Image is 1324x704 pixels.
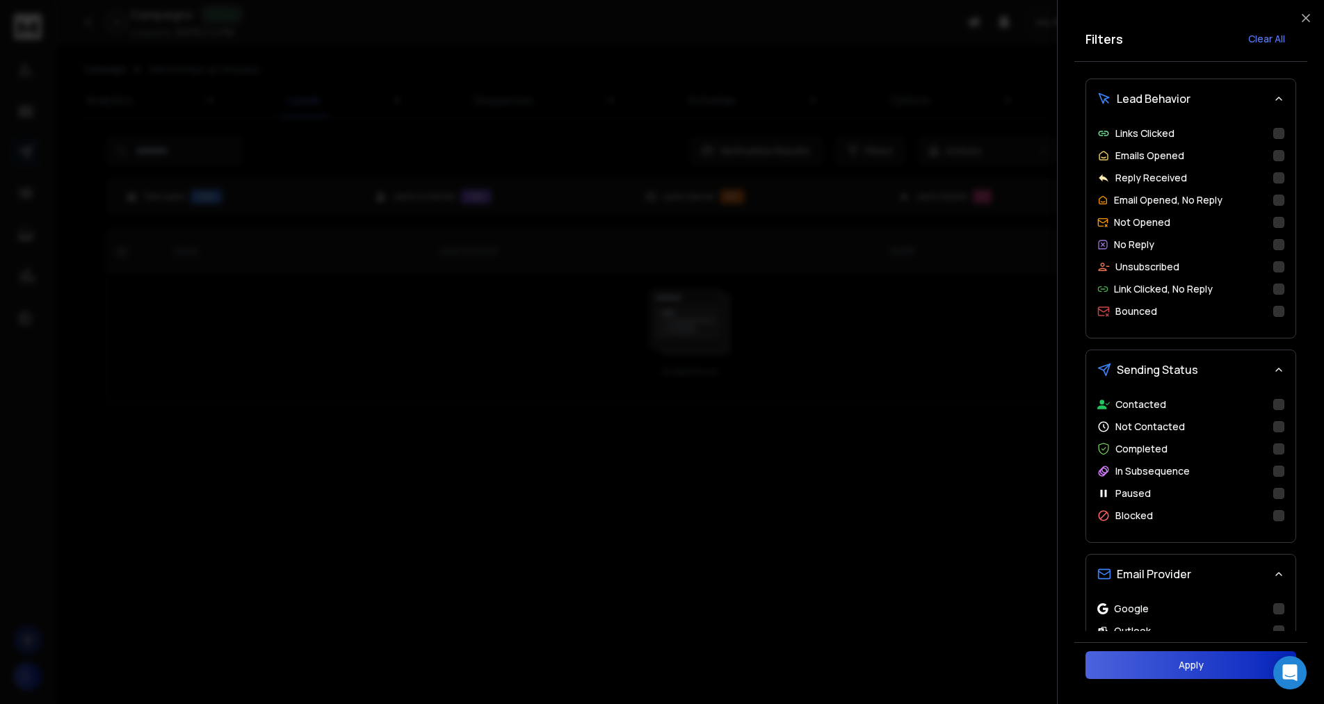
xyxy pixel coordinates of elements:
[1114,193,1222,207] p: Email Opened, No Reply
[1115,486,1151,500] p: Paused
[1086,350,1295,389] button: Sending Status
[1115,442,1168,456] p: Completed
[1114,282,1213,296] p: Link Clicked, No Reply
[1114,215,1170,229] p: Not Opened
[1085,651,1296,679] button: Apply
[1086,594,1295,680] div: Email Provider
[1086,118,1295,338] div: Lead Behavior
[1114,624,1151,638] p: Outlook
[1117,90,1190,107] span: Lead Behavior
[1115,260,1179,274] p: Unsubscribed
[1115,126,1174,140] p: Links Clicked
[1115,420,1185,434] p: Not Contacted
[1273,656,1307,689] div: Open Intercom Messenger
[1086,555,1295,594] button: Email Provider
[1085,29,1123,49] h2: Filters
[1117,361,1198,378] span: Sending Status
[1114,602,1149,616] p: Google
[1115,171,1187,185] p: Reply Received
[1114,238,1154,252] p: No Reply
[1115,509,1153,523] p: Blocked
[1115,149,1184,163] p: Emails Opened
[1115,398,1166,411] p: Contacted
[1086,389,1295,542] div: Sending Status
[1117,566,1191,582] span: Email Provider
[1115,304,1157,318] p: Bounced
[1237,25,1296,53] button: Clear All
[1086,79,1295,118] button: Lead Behavior
[1115,464,1190,478] p: In Subsequence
